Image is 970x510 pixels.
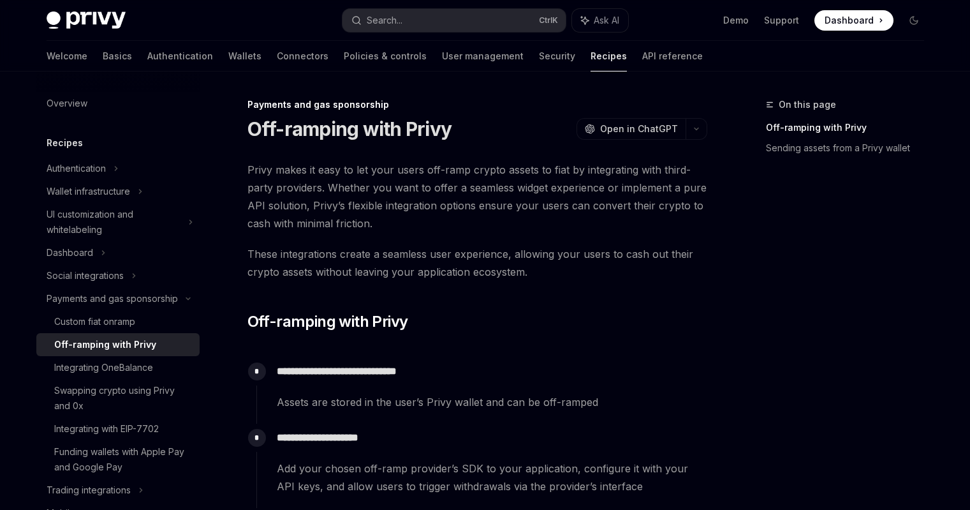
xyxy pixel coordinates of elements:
a: Authentication [147,41,213,71]
div: Search... [367,13,402,28]
div: Payments and gas sponsorship [47,291,178,306]
div: Wallet infrastructure [47,184,130,199]
div: Dashboard [47,245,93,260]
span: Ask AI [594,14,619,27]
a: Demo [723,14,749,27]
a: Off-ramping with Privy [766,117,934,138]
a: Funding wallets with Apple Pay and Google Pay [36,440,200,479]
div: Funding wallets with Apple Pay and Google Pay [54,444,192,475]
div: Swapping crypto using Privy and 0x [54,383,192,414]
img: dark logo [47,11,126,29]
span: Assets are stored in the user’s Privy wallet and can be off-ramped [277,393,707,411]
a: Security [539,41,575,71]
a: Overview [36,92,200,115]
a: Off-ramping with Privy [36,333,200,356]
div: Overview [47,96,87,111]
a: Recipes [591,41,627,71]
a: Wallets [228,41,261,71]
a: User management [442,41,524,71]
h1: Off-ramping with Privy [247,117,452,140]
a: Integrating with EIP-7702 [36,417,200,440]
div: Off-ramping with Privy [54,337,156,352]
div: UI customization and whitelabeling [47,207,180,237]
a: Dashboard [814,10,893,31]
div: Payments and gas sponsorship [247,98,707,111]
span: These integrations create a seamless user experience, allowing your users to cash out their crypt... [247,245,707,281]
button: Search...CtrlK [342,9,566,32]
div: Custom fiat onramp [54,314,135,329]
span: Open in ChatGPT [600,123,678,135]
h5: Recipes [47,135,83,151]
a: Custom fiat onramp [36,310,200,333]
button: Toggle dark mode [904,10,924,31]
span: Add your chosen off-ramp provider’s SDK to your application, configure it with your API keys, and... [277,460,707,495]
a: Sending assets from a Privy wallet [766,138,934,158]
a: Connectors [277,41,328,71]
a: Support [764,14,799,27]
span: Dashboard [825,14,874,27]
a: API reference [642,41,703,71]
span: Privy makes it easy to let your users off-ramp crypto assets to fiat by integrating with third-pa... [247,161,707,232]
div: Integrating with EIP-7702 [54,421,159,437]
a: Policies & controls [344,41,427,71]
a: Basics [103,41,132,71]
a: Welcome [47,41,87,71]
span: On this page [779,97,836,112]
button: Ask AI [572,9,628,32]
div: Trading integrations [47,483,131,498]
div: Authentication [47,161,106,176]
div: Integrating OneBalance [54,360,153,375]
span: Off-ramping with Privy [247,311,408,332]
div: Social integrations [47,268,124,283]
a: Integrating OneBalance [36,356,200,379]
button: Open in ChatGPT [577,118,686,140]
span: Ctrl K [539,15,558,26]
a: Swapping crypto using Privy and 0x [36,379,200,417]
